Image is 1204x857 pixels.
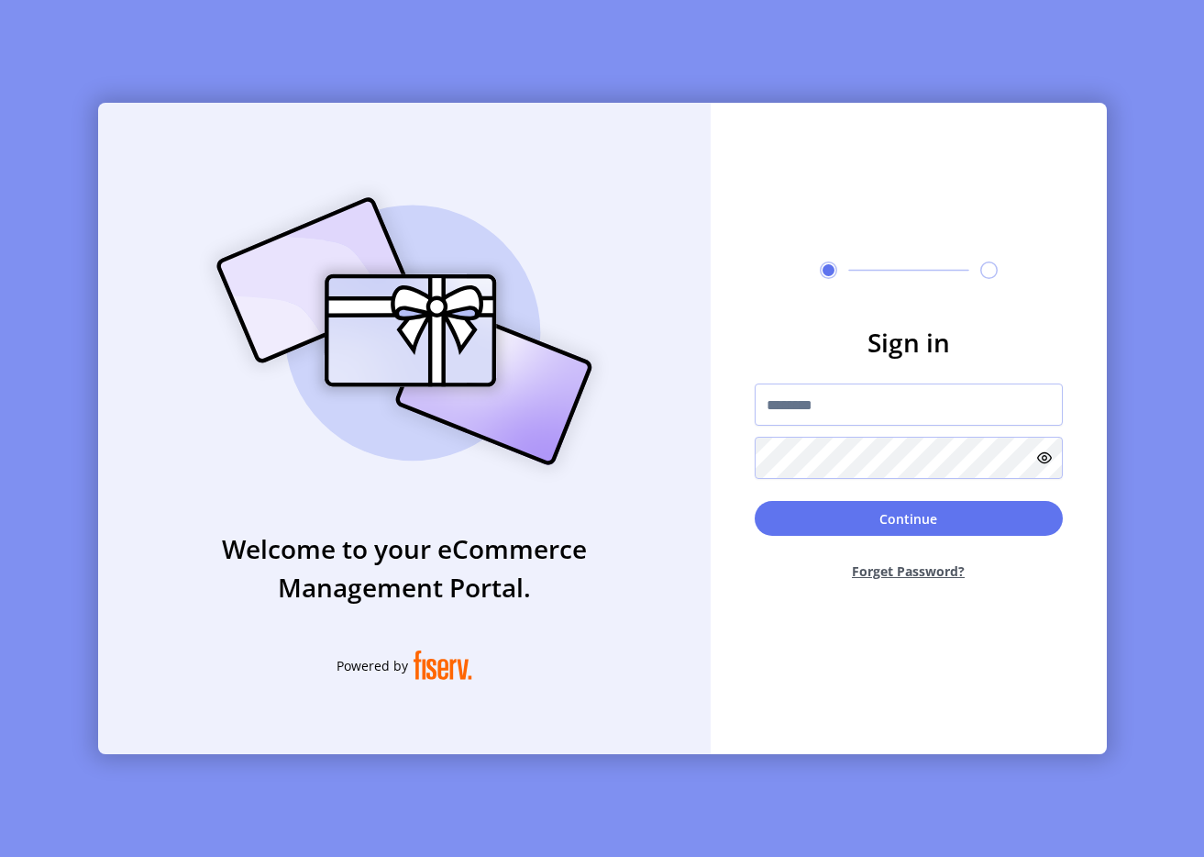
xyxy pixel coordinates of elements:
[98,529,711,607] h3: Welcome to your eCommerce Management Portal.
[755,501,1063,536] button: Continue
[755,323,1063,362] h3: Sign in
[337,656,408,675] span: Powered by
[755,547,1063,595] button: Forget Password?
[189,177,620,485] img: card_Illustration.svg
